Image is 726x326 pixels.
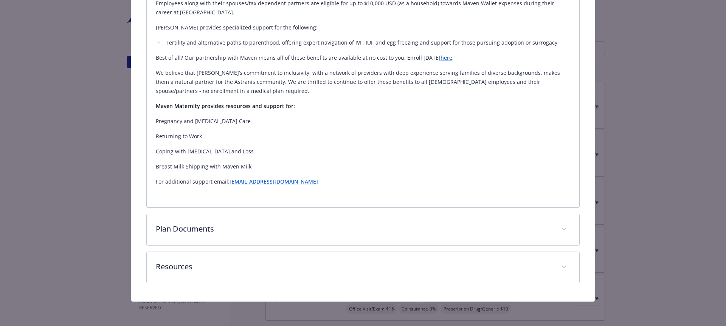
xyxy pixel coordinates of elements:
li: Fertility and alternative paths to parenthood, offering expert navigation of IVF, IUI, and egg fr... [164,38,571,47]
p: Plan Documents [156,223,552,235]
strong: Maven Maternity provides resources and support for: [156,102,295,110]
p: We believe that [PERSON_NAME]’s commitment to inclusivity, with a network of providers with deep ... [156,68,571,96]
p: [PERSON_NAME] provides specialized support for the following: [156,23,571,32]
p: Pregnancy and [MEDICAL_DATA] Care [156,117,571,126]
a: [EMAIL_ADDRESS][DOMAIN_NAME] [230,178,318,185]
p: Coping with [MEDICAL_DATA] and Loss [156,147,571,156]
p: Resources [156,261,552,272]
div: Resources [147,252,580,283]
a: here [441,54,452,61]
p: Best of all? Our partnership with Maven means all of these benefits are available at no cost to y... [156,53,571,62]
p: Returning to Work [156,132,571,141]
p: Breast Milk Shipping with Maven Milk [156,162,571,171]
p: For additional support email: [156,177,571,186]
div: Plan Documents [147,214,580,245]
